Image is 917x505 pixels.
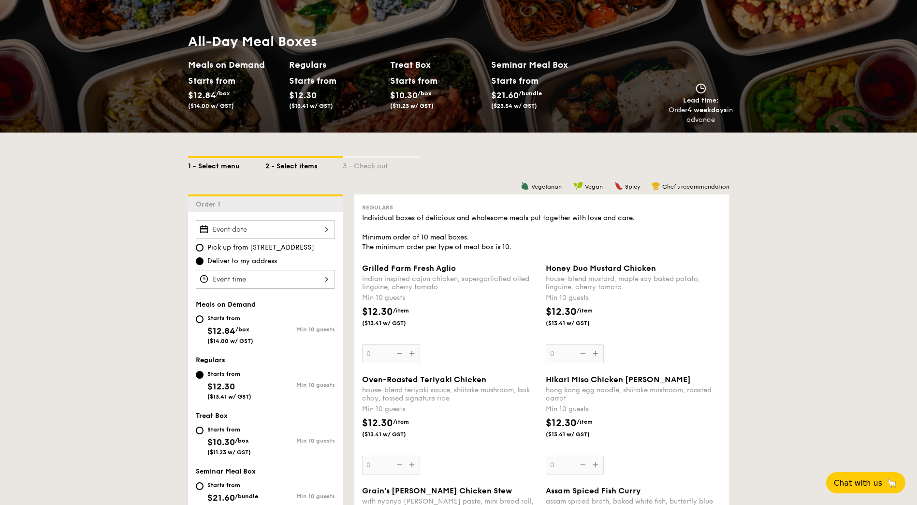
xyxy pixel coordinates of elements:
span: $12.30 [207,381,235,392]
span: Grain's [PERSON_NAME] Chicken Stew [362,486,512,495]
span: Vegan [585,183,603,190]
span: ($13.41 w/ GST) [289,103,333,109]
div: Min 10 guests [362,404,538,414]
div: Starts from [207,314,253,322]
span: Chat with us [834,478,882,488]
input: Starts from$12.84/box($14.00 w/ GST)Min 10 guests [196,315,204,323]
h2: Seminar Meal Box [491,58,592,72]
div: 3 - Check out [343,158,420,171]
span: Oven-Roasted Teriyaki Chicken [362,375,486,384]
span: $12.84 [188,90,216,101]
span: ($14.00 w/ GST) [188,103,234,109]
span: ($13.41 w/ GST) [362,319,428,327]
span: ($23.54 w/ GST) [491,103,537,109]
span: Spicy [625,183,640,190]
input: Deliver to my address [196,257,204,265]
span: ($13.41 w/ GST) [207,393,251,400]
div: 2 - Select items [265,158,343,171]
span: Hikari Miso Chicken [PERSON_NAME] [546,375,691,384]
div: Min 10 guests [265,326,335,333]
img: icon-vegan.f8ff3823.svg [573,181,583,190]
span: /bundle [235,493,258,500]
span: /box [216,90,230,97]
span: /item [393,418,409,425]
span: $21.60 [207,492,235,503]
span: Pick up from [STREET_ADDRESS] [207,243,314,252]
div: Starts from [207,370,251,378]
span: $12.30 [362,417,393,429]
h1: All-Day Meal Boxes [188,33,592,50]
h2: Treat Box [390,58,483,72]
div: hong kong egg noodle, shiitake mushroom, roasted carrot [546,386,722,402]
div: Min 10 guests [265,382,335,388]
input: Event time [196,270,335,289]
span: /box [418,90,432,97]
span: ($11.23 w/ GST) [390,103,434,109]
span: ($13.41 w/ GST) [546,431,611,438]
span: ($13.41 w/ GST) [362,431,428,438]
span: $10.30 [390,90,418,101]
h2: Meals on Demand [188,58,281,72]
div: house-blend teriyaki sauce, shiitake mushroom, bok choy, tossed signature rice [362,386,538,402]
strong: 4 weekdays [687,106,727,114]
input: Event date [196,220,335,239]
span: $12.30 [546,417,577,429]
span: /box [235,326,249,333]
span: $10.30 [207,437,235,447]
div: Starts from [207,426,251,433]
span: /box [235,437,249,444]
div: Min 10 guests [546,404,722,414]
span: Regulars [196,356,225,364]
input: Starts from$12.30($13.41 w/ GST)Min 10 guests [196,371,204,379]
div: Individual boxes of delicious and wholesome meals put together with love and care. Minimum order ... [362,213,722,252]
input: Starts from$21.60/bundle($23.54 w/ GST)Min 10 guests [196,482,204,490]
img: icon-clock.2db775ea.svg [694,83,708,94]
span: Lead time: [683,96,719,104]
span: Meals on Demand [196,300,256,309]
span: 🦙 [886,477,898,489]
div: Starts from [491,74,538,88]
span: Vegetarian [531,183,562,190]
span: Honey Duo Mustard Chicken [546,264,656,273]
div: Min 10 guests [265,437,335,444]
img: icon-vegetarian.fe4039eb.svg [521,181,529,190]
img: icon-chef-hat.a58ddaea.svg [652,181,660,190]
span: Deliver to my address [207,256,277,266]
span: Chef's recommendation [662,183,729,190]
span: Regulars [362,204,393,211]
div: Starts from [207,481,258,489]
span: Treat Box [196,412,228,420]
div: Min 10 guests [265,493,335,500]
span: ($14.00 w/ GST) [207,338,253,344]
span: ($11.23 w/ GST) [207,449,251,456]
h2: Regulars [289,58,382,72]
div: indian inspired cajun chicken, supergarlicfied oiled linguine, cherry tomato [362,275,538,291]
span: Order 1 [196,200,224,208]
div: Order in advance [669,105,733,125]
div: Starts from [188,74,231,88]
div: Min 10 guests [546,293,722,303]
input: Starts from$10.30/box($11.23 w/ GST)Min 10 guests [196,427,204,434]
span: $12.84 [207,326,235,336]
button: Chat with us🦙 [826,472,905,493]
span: $21.60 [491,90,519,101]
img: icon-spicy.37a8142b.svg [614,181,623,190]
div: Min 10 guests [362,293,538,303]
div: house-blend mustard, maple soy baked potato, linguine, cherry tomato [546,275,722,291]
span: Assam Spiced Fish Curry [546,486,641,495]
span: /item [577,307,593,314]
span: /bundle [519,90,542,97]
span: Grilled Farm Fresh Aglio [362,264,456,273]
span: $12.30 [362,306,393,318]
span: /item [393,307,409,314]
span: $12.30 [289,90,317,101]
div: Starts from [289,74,332,88]
input: Pick up from [STREET_ADDRESS] [196,244,204,252]
span: ($13.41 w/ GST) [546,319,611,327]
div: Starts from [390,74,433,88]
span: Seminar Meal Box [196,467,256,475]
span: $12.30 [546,306,577,318]
div: 1 - Select menu [188,158,265,171]
span: /item [577,418,593,425]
